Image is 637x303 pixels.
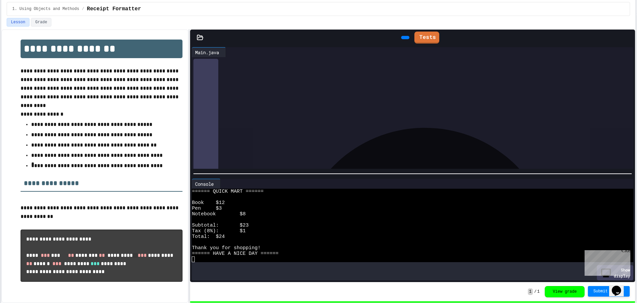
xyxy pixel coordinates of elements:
button: Submit Answer [588,286,630,297]
span: Thank you for shopping! [192,245,260,251]
span: Receipt Formatter [87,5,141,13]
span: Total: $24 [192,234,225,240]
span: Notebook $8 [192,211,246,217]
button: View grade [545,286,585,297]
span: ====== HAVE A NICE DAY ====== [192,251,278,256]
button: Grade [31,18,51,27]
span: Tax (8%): $1 [192,228,246,234]
iframe: chat widget [582,248,630,276]
div: Console [192,179,221,189]
span: / [82,6,84,12]
span: / [534,289,536,294]
iframe: chat widget [609,276,630,296]
span: 1 [528,288,533,295]
div: Main.java [192,49,222,56]
button: Lesson [7,18,30,27]
span: Book $12 [192,200,225,206]
span: Subtotal: $23 [192,223,248,228]
span: Pen $3 [192,206,222,211]
div: Main.java [192,47,226,57]
div: Chat with us now!Close [3,3,46,42]
a: Tests [414,32,439,44]
span: Submit Answer [593,289,624,294]
span: ====== QUICK MART ====== [192,189,263,194]
span: 1. Using Objects and Methods [12,6,79,12]
div: Console [192,180,217,187]
span: 1 [537,289,539,294]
